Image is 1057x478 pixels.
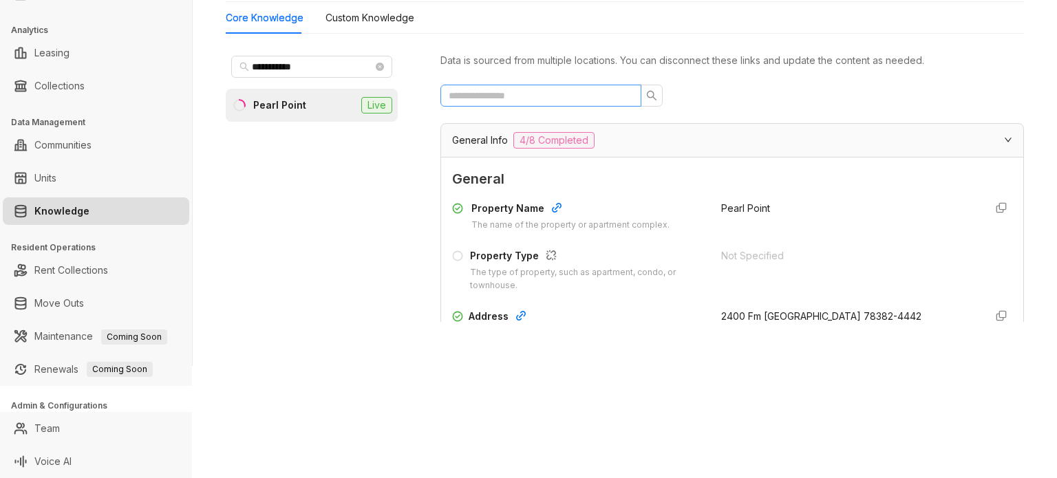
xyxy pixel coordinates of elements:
[441,124,1023,157] div: General Info4/8 Completed
[361,97,392,113] span: Live
[34,164,56,192] a: Units
[3,290,189,317] li: Move Outs
[3,323,189,350] li: Maintenance
[11,116,192,129] h3: Data Management
[34,356,153,383] a: RenewalsComing Soon
[11,24,192,36] h3: Analytics
[3,415,189,442] li: Team
[34,72,85,100] a: Collections
[513,132,595,149] span: 4/8 Completed
[470,248,704,266] div: Property Type
[239,62,249,72] span: search
[34,131,92,159] a: Communities
[101,329,167,345] span: Coming Soon
[721,202,770,214] span: Pearl Point
[470,266,704,292] div: The type of property, such as apartment, condo, or townhouse.
[721,309,974,324] div: 2400 Fm [GEOGRAPHIC_DATA] 78382-4442
[1004,135,1012,144] span: expanded
[34,448,72,475] a: Voice AI
[3,356,189,383] li: Renewals
[440,53,1024,68] div: Data is sourced from multiple locations. You can disconnect these links and update the content as...
[3,131,189,159] li: Communities
[34,290,84,317] a: Move Outs
[34,257,108,284] a: Rent Collections
[3,197,189,225] li: Knowledge
[3,164,189,192] li: Units
[3,448,189,475] li: Voice AI
[11,241,192,254] h3: Resident Operations
[34,197,89,225] a: Knowledge
[469,309,705,327] div: Address
[721,248,974,263] div: Not Specified
[3,72,189,100] li: Collections
[376,63,384,71] span: close-circle
[325,10,414,25] div: Custom Knowledge
[87,362,153,377] span: Coming Soon
[471,219,670,232] div: The name of the property or apartment complex.
[3,257,189,284] li: Rent Collections
[471,201,670,219] div: Property Name
[452,133,508,148] span: General Info
[646,90,657,101] span: search
[253,98,306,113] div: Pearl Point
[226,10,303,25] div: Core Knowledge
[34,39,70,67] a: Leasing
[452,169,1012,190] span: General
[3,39,189,67] li: Leasing
[11,400,192,412] h3: Admin & Configurations
[34,415,60,442] a: Team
